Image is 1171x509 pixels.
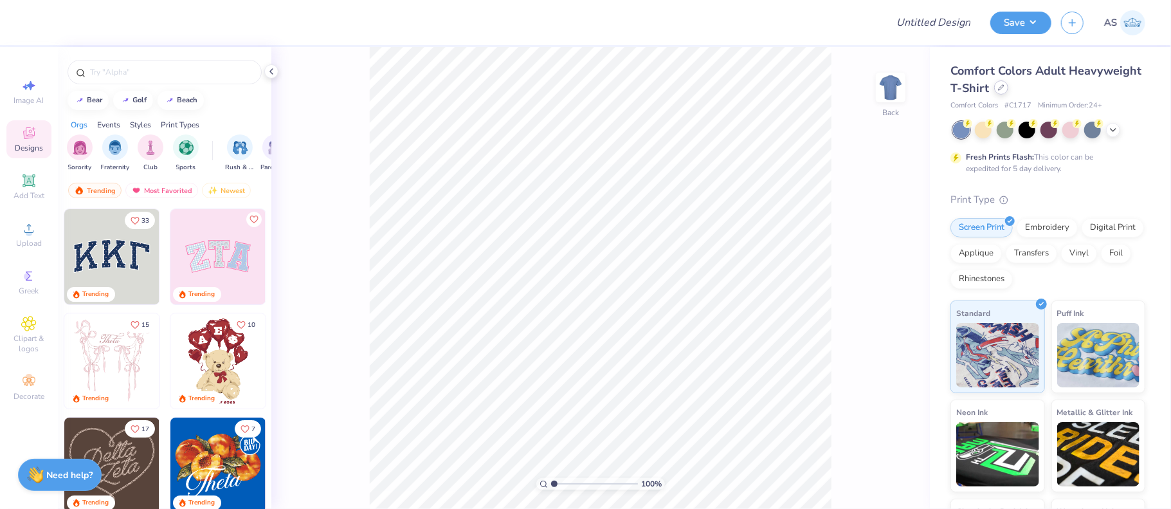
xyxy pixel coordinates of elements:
[14,95,44,106] span: Image AI
[143,163,158,172] span: Club
[188,290,215,299] div: Trending
[233,140,248,155] img: Rush & Bid Image
[950,244,1002,263] div: Applique
[176,163,196,172] span: Sports
[75,97,85,104] img: trend_line.gif
[1038,100,1102,111] span: Minimum Order: 24 +
[101,134,130,172] div: filter for Fraternity
[950,270,1013,289] div: Rhinestones
[1057,405,1133,419] span: Metallic & Glitter Ink
[225,134,255,172] div: filter for Rush & Bid
[170,209,266,304] img: 9980f5e8-e6a1-4b4a-8839-2b0e9349023c
[966,151,1124,174] div: This color can be expedited for 5 day delivery.
[141,426,149,432] span: 17
[19,286,39,296] span: Greek
[82,498,109,508] div: Trending
[268,140,283,155] img: Parent's Weekend Image
[1104,15,1117,30] span: AS
[159,313,254,409] img: d12a98c7-f0f7-4345-bf3a-b9f1b718b86e
[950,100,998,111] span: Comfort Colors
[1057,422,1140,486] img: Metallic & Glitter Ink
[956,405,988,419] span: Neon Ink
[125,212,155,229] button: Like
[188,394,215,403] div: Trending
[260,134,290,172] button: filter button
[179,140,194,155] img: Sports Image
[878,75,903,100] img: Back
[966,152,1034,162] strong: Fresh Prints Flash:
[173,134,199,172] button: filter button
[159,209,254,304] img: edfb13fc-0e43-44eb-bea2-bf7fc0dd67f9
[956,422,1039,486] img: Neon Ink
[208,186,218,195] img: Newest.gif
[141,217,149,224] span: 33
[251,426,255,432] span: 7
[71,119,87,131] div: Orgs
[260,163,290,172] span: Parent's Weekend
[170,313,266,409] img: 587403a7-0594-4a7f-b2bd-0ca67a3ff8dd
[1006,244,1057,263] div: Transfers
[101,163,130,172] span: Fraternity
[1101,244,1131,263] div: Foil
[202,183,251,198] div: Newest
[74,186,84,195] img: trending.gif
[161,119,199,131] div: Print Types
[1104,10,1145,35] a: AS
[67,134,93,172] button: filter button
[120,97,131,104] img: trend_line.gif
[138,134,163,172] div: filter for Club
[47,469,93,481] strong: Need help?
[1004,100,1031,111] span: # C1717
[73,140,87,155] img: Sorority Image
[956,306,990,320] span: Standard
[101,134,130,172] button: filter button
[235,420,261,438] button: Like
[131,186,141,195] img: most_fav.gif
[1017,218,1078,237] div: Embroidery
[165,97,175,104] img: trend_line.gif
[188,498,215,508] div: Trending
[886,10,981,35] input: Untitled Design
[130,119,151,131] div: Styles
[990,12,1051,34] button: Save
[950,63,1141,96] span: Comfort Colors Adult Heavyweight T-Shirt
[1082,218,1144,237] div: Digital Print
[64,209,159,304] img: 3b9aba4f-e317-4aa7-a679-c95a879539bd
[87,97,103,104] div: bear
[950,218,1013,237] div: Screen Print
[68,91,109,110] button: bear
[82,290,109,299] div: Trending
[173,134,199,172] div: filter for Sports
[15,143,43,153] span: Designs
[133,97,147,104] div: golf
[246,212,262,227] button: Like
[64,313,159,409] img: 83dda5b0-2158-48ca-832c-f6b4ef4c4536
[125,420,155,438] button: Like
[68,183,122,198] div: Trending
[882,107,899,118] div: Back
[16,238,42,248] span: Upload
[14,190,44,201] span: Add Text
[113,91,153,110] button: golf
[225,163,255,172] span: Rush & Bid
[956,323,1039,387] img: Standard
[225,134,255,172] button: filter button
[89,66,253,79] input: Try "Alpha"
[138,134,163,172] button: filter button
[158,91,204,110] button: beach
[97,119,120,131] div: Events
[68,163,92,172] span: Sorority
[231,316,261,333] button: Like
[6,333,51,354] span: Clipart & logos
[641,478,662,490] span: 100 %
[67,134,93,172] div: filter for Sorority
[177,97,198,104] div: beach
[1061,244,1097,263] div: Vinyl
[248,322,255,328] span: 10
[141,322,149,328] span: 15
[1057,306,1084,320] span: Puff Ink
[143,140,158,155] img: Club Image
[265,313,360,409] img: e74243e0-e378-47aa-a400-bc6bcb25063a
[125,183,198,198] div: Most Favorited
[1120,10,1145,35] img: Akshay Singh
